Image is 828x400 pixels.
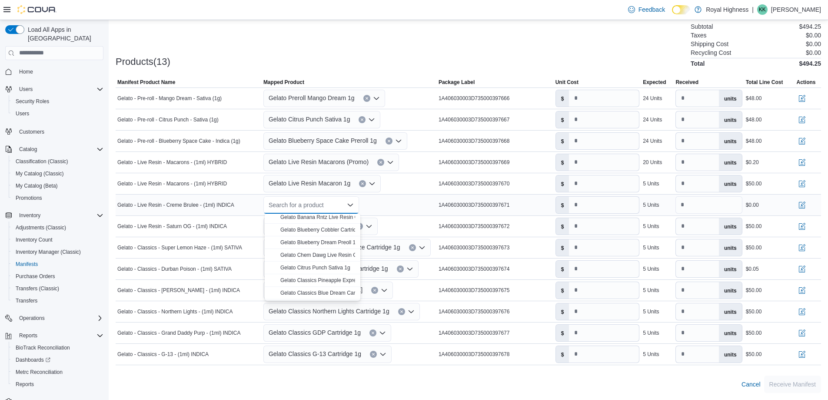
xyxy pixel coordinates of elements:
[556,154,569,171] label: $
[643,329,659,336] div: 5 Units
[9,180,107,192] button: My Catalog (Beta)
[19,86,33,93] span: Users
[265,287,360,299] button: Gelato Classics Blue Dream Cartridge 1g
[556,133,569,149] label: $
[12,343,73,353] a: BioTrack Reconciliation
[719,111,742,128] label: units
[419,244,426,251] button: Open list of options
[9,155,107,168] button: Classification (Classic)
[116,57,170,67] h3: Products(13)
[16,158,68,165] span: Classification (Classic)
[638,5,665,14] span: Feedback
[439,287,510,294] span: 1A406030003D735000397675
[719,218,742,235] label: units
[117,266,232,272] span: Gelato - Classics - Durban Poison - (1ml) SATIVA
[117,159,227,166] span: Gelato - Live Resin - Macarons - (1ml) HYBRID
[2,209,107,222] button: Inventory
[746,287,762,294] div: $50.00
[9,95,107,108] button: Security Roles
[769,380,816,389] span: Receive Manifest
[117,244,242,251] span: Gelato - Classics - Super Lemon Haze - (1ml) SATIVA
[16,273,55,280] span: Purchase Orders
[742,380,761,389] span: Cancel
[409,244,416,251] button: Clear input
[12,259,103,269] span: Manifests
[672,14,672,15] span: Dark Mode
[799,23,821,30] p: $494.25
[643,79,666,86] span: Expected
[19,68,33,75] span: Home
[746,329,762,336] div: $50.00
[12,343,103,353] span: BioTrack Reconciliation
[12,96,53,107] a: Security Roles
[269,306,389,316] span: Gelato Classics Northern Lights Cartridge 1g
[9,366,107,378] button: Metrc Reconciliation
[746,116,762,123] div: $48.00
[269,135,377,146] span: Gelato Blueberry Space Cake Preroll 1g
[408,308,415,315] button: Open list of options
[269,327,361,338] span: Gelato Classics GDP Cartridge 1g
[280,290,376,296] span: Gelato Classics Blue Dream Cartridge 1g
[643,138,662,145] div: 24 Units
[9,246,107,258] button: Inventory Manager (Classic)
[752,4,754,15] p: |
[625,1,668,18] a: Feedback
[363,95,370,102] button: Clear input
[406,266,413,272] button: Open list of options
[16,66,103,77] span: Home
[2,125,107,138] button: Customers
[117,351,209,358] span: Gelato - Classics - G-13 - (1ml) INDICA
[12,168,67,179] a: My Catalog (Classic)
[12,355,54,365] a: Dashboards
[19,128,44,135] span: Customers
[373,95,380,102] button: Open list of options
[806,49,821,56] p: $0.00
[117,138,240,145] span: Gelato - Pre-roll - Blueberry Space Cake - Indica (1g)
[439,202,510,208] span: 1A406030003D735000397671
[556,303,569,320] label: $
[280,239,359,245] span: Gelato Blueberry Dream Preoll 1g
[16,182,58,189] span: My Catalog (Beta)
[16,126,103,137] span: Customers
[556,218,569,235] label: $
[12,108,103,119] span: Users
[643,202,659,208] div: 5 Units
[16,381,34,388] span: Reports
[280,265,350,271] span: Gelato Citrus Punch Sativa 1g
[12,247,84,257] a: Inventory Manager (Classic)
[439,95,510,102] span: 1A406030003D735000397666
[117,308,233,315] span: Gelato - Classics - Northern Lights - (1ml) INDICA
[2,329,107,342] button: Reports
[381,287,388,294] button: Open list of options
[16,313,48,323] button: Operations
[719,261,742,277] label: units
[359,180,366,187] button: Clear input
[759,4,766,15] span: KK
[746,244,762,251] div: $50.00
[643,308,659,315] div: 5 Units
[719,346,742,363] label: units
[746,308,762,315] div: $50.00
[439,180,510,187] span: 1A406030003D735000397670
[117,79,175,86] span: Manifest Product Name
[16,330,103,341] span: Reports
[16,144,40,155] button: Catalog
[265,123,360,388] div: Choose from the following options
[439,116,510,123] span: 1A406030003D735000397667
[265,274,360,287] button: Gelato Classics Pineapple Express
[24,25,103,43] span: Load All Apps in [GEOGRAPHIC_DATA]
[347,202,354,208] button: Close list of options
[806,32,821,39] p: $0.00
[12,181,61,191] a: My Catalog (Beta)
[556,90,569,107] label: $
[9,282,107,295] button: Transfers (Classic)
[379,351,386,358] button: Open list of options
[555,79,579,86] span: Unit Cost
[556,239,569,256] label: $
[117,287,240,294] span: Gelato - Classics - [PERSON_NAME] - (1ml) INDICA
[12,283,63,294] a: Transfers (Classic)
[691,23,713,30] h6: Subtotal
[269,349,361,359] span: Gelato Classics G-13 Cartridge 1g
[263,79,304,86] span: Mapped Product
[12,222,103,233] span: Adjustments (Classic)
